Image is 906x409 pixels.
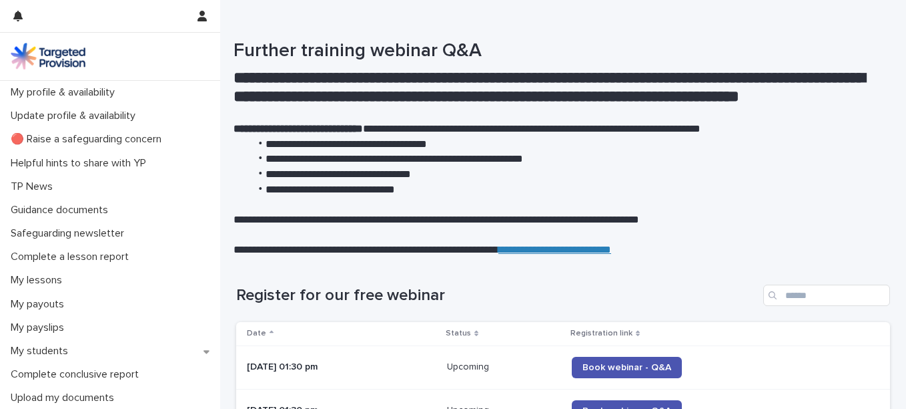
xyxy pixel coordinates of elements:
p: Upload my documents [5,392,125,404]
p: My profile & availability [5,86,125,99]
p: Update profile & availability [5,110,146,122]
a: Book webinar - Q&A [572,357,682,378]
p: Date [247,326,266,341]
p: My payouts [5,298,75,311]
p: Upcoming [447,359,492,373]
p: Helpful hints to share with YP [5,157,157,170]
p: My lessons [5,274,73,287]
span: Book webinar - Q&A [582,363,671,372]
input: Search [763,285,890,306]
p: My payslips [5,321,75,334]
tr: [DATE] 01:30 pmUpcomingUpcoming Book webinar - Q&A [236,346,890,389]
h1: Further training webinar Q&A [234,40,883,63]
p: 🔴 Raise a safeguarding concern [5,133,172,146]
p: Status [446,326,471,341]
p: Registration link [570,326,632,341]
h1: Register for our free webinar [236,286,758,305]
p: Guidance documents [5,204,119,217]
p: Complete a lesson report [5,251,139,263]
p: [DATE] 01:30 pm [247,362,436,373]
p: Complete conclusive report [5,368,149,381]
img: M5nRWzHhSzIhMunXDL62 [11,43,85,70]
p: TP News [5,180,63,193]
p: Safeguarding newsletter [5,227,135,240]
p: My students [5,345,79,358]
